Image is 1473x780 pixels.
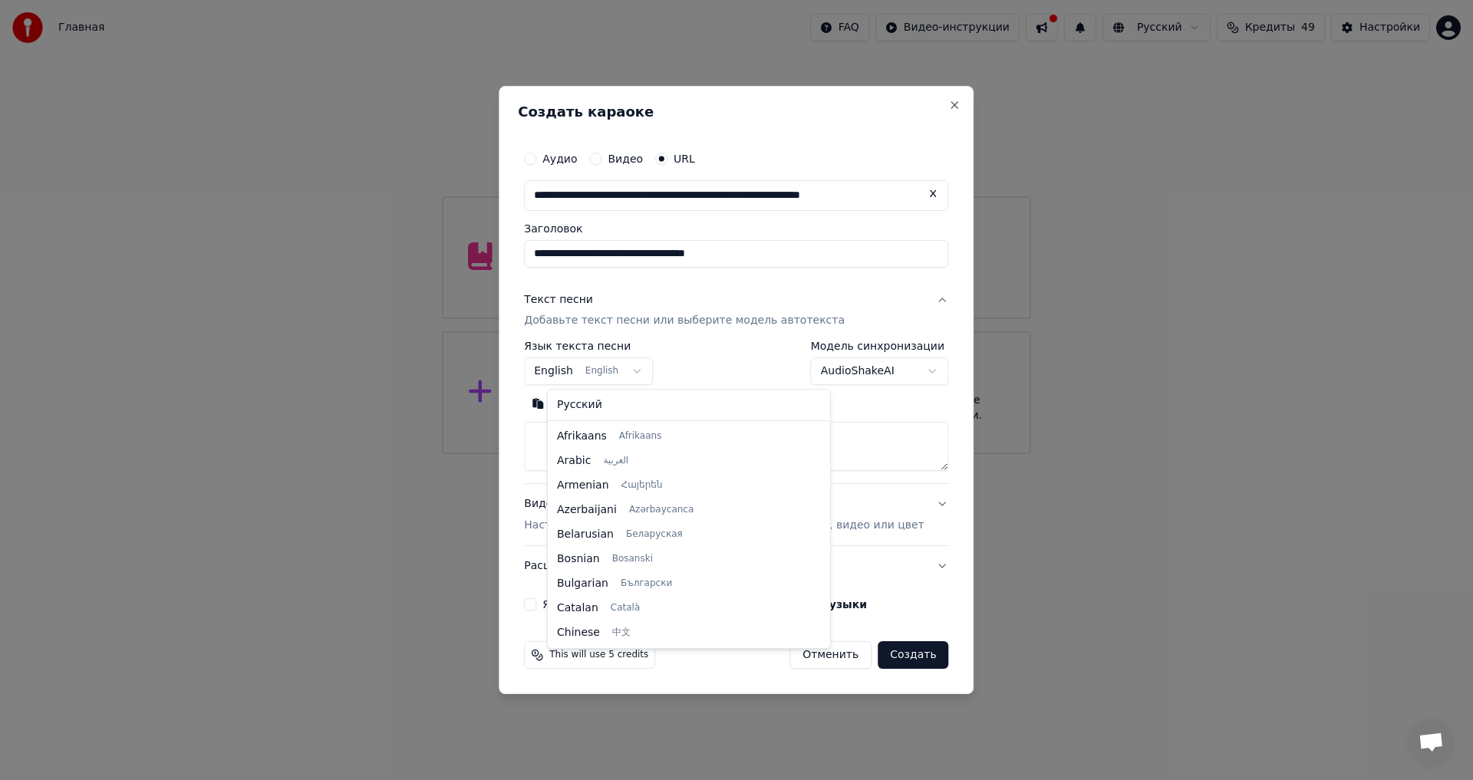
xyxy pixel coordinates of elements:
[557,576,608,591] span: Bulgarian
[557,625,600,640] span: Chinese
[557,453,591,469] span: Arabic
[612,553,653,565] span: Bosanski
[557,601,598,616] span: Catalan
[557,527,614,542] span: Belarusian
[557,478,609,493] span: Armenian
[626,528,683,541] span: Беларуская
[621,578,672,590] span: Български
[611,602,640,614] span: Català
[557,502,617,518] span: Azerbaijani
[619,430,662,443] span: Afrikaans
[621,479,663,492] span: Հայերեն
[629,504,694,516] span: Azərbaycanca
[557,429,607,444] span: Afrikaans
[557,397,602,413] span: Русский
[603,455,628,467] span: العربية
[612,627,631,639] span: 中文
[557,551,600,567] span: Bosnian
